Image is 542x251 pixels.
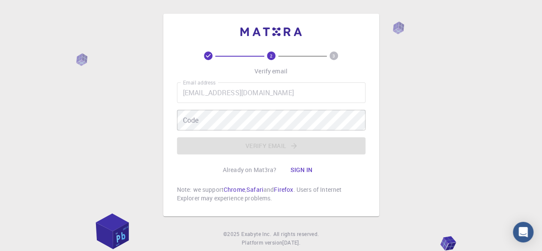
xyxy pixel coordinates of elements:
span: © 2025 [223,230,241,239]
button: Sign in [283,161,319,178]
p: Verify email [255,67,287,76]
span: Platform version [242,239,282,247]
text: 3 [332,53,335,59]
div: Open Intercom Messenger [513,222,533,242]
label: Email address [183,79,216,86]
span: [DATE] . [282,239,300,246]
p: Already on Mat3ra? [223,166,277,174]
a: Chrome [224,185,245,194]
a: Exabyte Inc. [241,230,271,239]
p: Note: we support , and . Users of Internet Explorer may experience problems. [177,185,365,203]
span: Exabyte Inc. [241,230,271,237]
span: All rights reserved. [273,230,319,239]
a: Safari [246,185,264,194]
a: [DATE]. [282,239,300,247]
a: Firefox [274,185,293,194]
text: 2 [270,53,272,59]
